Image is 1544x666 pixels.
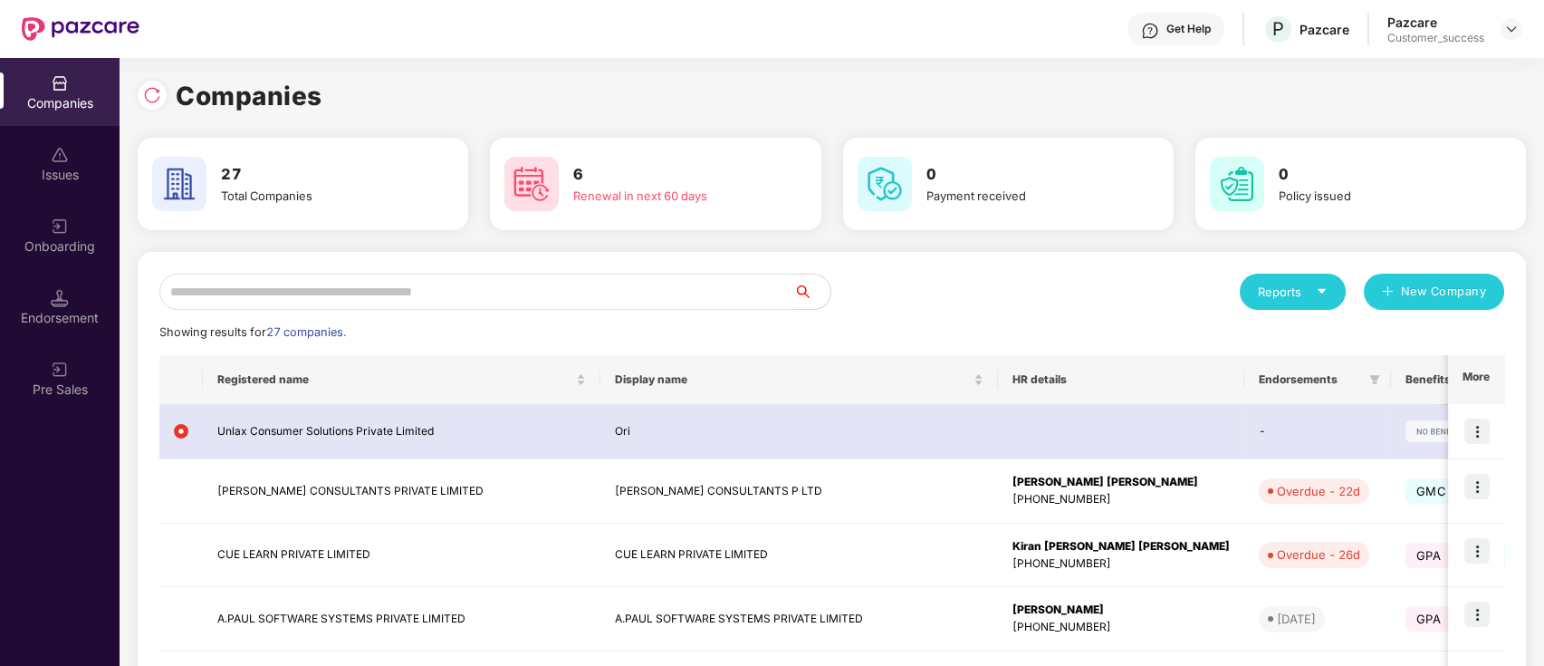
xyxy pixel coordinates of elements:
div: Get Help [1166,22,1211,36]
td: A.PAUL SOFTWARE SYSTEMS PRIVATE LIMITED [203,587,600,652]
img: svg+xml;base64,PHN2ZyBpZD0iQ29tcGFuaWVzIiB4bWxucz0iaHR0cDovL3d3dy53My5vcmcvMjAwMC9zdmciIHdpZHRoPS... [51,74,69,92]
td: [PERSON_NAME] CONSULTANTS P LTD [600,459,998,524]
span: filter [1366,369,1384,391]
td: - [1244,404,1391,459]
img: svg+xml;base64,PHN2ZyB4bWxucz0iaHR0cDovL3d3dy53My5vcmcvMjAwMC9zdmciIHdpZHRoPSIxMjIiIGhlaWdodD0iMj... [1405,420,1516,442]
h3: 0 [926,163,1123,187]
h3: 27 [221,163,417,187]
td: CUE LEARN PRIVATE LIMITED [203,524,600,588]
img: svg+xml;base64,PHN2ZyB3aWR0aD0iMjAiIGhlaWdodD0iMjAiIHZpZXdCb3g9IjAgMCAyMCAyMCIgZmlsbD0ibm9uZSIgeG... [51,217,69,236]
td: CUE LEARN PRIVATE LIMITED [600,524,998,588]
img: icon [1464,538,1490,564]
span: P [1272,18,1284,40]
div: Policy issued [1279,187,1475,205]
img: svg+xml;base64,PHN2ZyB3aWR0aD0iMTQuNSIgaGVpZ2h0PSIxNC41IiB2aWV3Qm94PSIwIDAgMTYgMTYiIGZpbGw9Im5vbm... [51,289,69,307]
div: [PERSON_NAME] [PERSON_NAME] [1012,474,1230,491]
div: [PHONE_NUMBER] [1012,555,1230,573]
img: svg+xml;base64,PHN2ZyB3aWR0aD0iMjAiIGhlaWdodD0iMjAiIHZpZXdCb3g9IjAgMCAyMCAyMCIgZmlsbD0ibm9uZSIgeG... [51,361,69,379]
img: icon [1464,474,1490,499]
img: svg+xml;base64,PHN2ZyB4bWxucz0iaHR0cDovL3d3dy53My5vcmcvMjAwMC9zdmciIHdpZHRoPSI2MCIgaGVpZ2h0PSI2MC... [504,157,559,211]
td: A.PAUL SOFTWARE SYSTEMS PRIVATE LIMITED [600,587,998,652]
div: Renewal in next 60 days [573,187,770,205]
div: Reports [1258,283,1328,301]
th: More [1448,355,1504,404]
img: icon [1464,419,1490,444]
img: svg+xml;base64,PHN2ZyB4bWxucz0iaHR0cDovL3d3dy53My5vcmcvMjAwMC9zdmciIHdpZHRoPSI2MCIgaGVpZ2h0PSI2MC... [152,157,206,211]
span: GPA [1405,606,1452,632]
div: [PHONE_NUMBER] [1012,491,1230,508]
div: Overdue - 26d [1277,545,1360,564]
span: caret-down [1316,285,1328,297]
div: [DATE] [1277,610,1316,628]
div: Overdue - 22d [1277,482,1360,500]
span: GMC [1405,478,1457,504]
img: svg+xml;base64,PHN2ZyBpZD0iSGVscC0zMngzMiIgeG1sbnM9Imh0dHA6Ly93d3cudzMub3JnLzIwMDAvc3ZnIiB3aWR0aD... [1141,22,1159,40]
td: Unlax Consumer Solutions Private Limited [203,404,600,459]
div: Kiran [PERSON_NAME] [PERSON_NAME] [1012,538,1230,555]
img: svg+xml;base64,PHN2ZyB4bWxucz0iaHR0cDovL3d3dy53My5vcmcvMjAwMC9zdmciIHdpZHRoPSIxMiIgaGVpZ2h0PSIxMi... [174,424,188,439]
span: Showing results for [159,325,346,339]
h3: 6 [573,163,770,187]
span: filter [1369,374,1380,385]
div: Total Companies [221,187,417,205]
div: Pazcare [1299,21,1349,38]
span: Display name [615,372,970,387]
span: Endorsements [1259,372,1362,387]
img: svg+xml;base64,PHN2ZyBpZD0iUmVsb2FkLTMyeDMyIiB4bWxucz0iaHR0cDovL3d3dy53My5vcmcvMjAwMC9zdmciIHdpZH... [143,86,161,104]
div: [PERSON_NAME] [1012,602,1230,619]
th: Display name [600,355,998,404]
span: New Company [1401,283,1487,301]
img: svg+xml;base64,PHN2ZyB4bWxucz0iaHR0cDovL3d3dy53My5vcmcvMjAwMC9zdmciIHdpZHRoPSI2MCIgaGVpZ2h0PSI2MC... [858,157,912,211]
div: Customer_success [1387,31,1484,45]
img: svg+xml;base64,PHN2ZyBpZD0iSXNzdWVzX2Rpc2FibGVkIiB4bWxucz0iaHR0cDovL3d3dy53My5vcmcvMjAwMC9zdmciIH... [51,146,69,164]
th: HR details [998,355,1244,404]
div: Pazcare [1387,14,1484,31]
img: icon [1464,602,1490,627]
h1: Companies [176,76,322,116]
td: Ori [600,404,998,459]
button: plusNew Company [1364,274,1504,310]
img: New Pazcare Logo [22,17,139,41]
span: Registered name [217,372,572,387]
div: [PHONE_NUMBER] [1012,619,1230,636]
span: search [793,285,830,299]
h3: 0 [1279,163,1475,187]
img: svg+xml;base64,PHN2ZyBpZD0iRHJvcGRvd24tMzJ4MzIiIHhtbG5zPSJodHRwOi8vd3d3LnczLm9yZy8yMDAwL3N2ZyIgd2... [1504,22,1519,36]
span: 27 companies. [266,325,346,339]
td: [PERSON_NAME] CONSULTANTS PRIVATE LIMITED [203,459,600,524]
span: GPA [1405,543,1452,568]
th: Registered name [203,355,600,404]
span: plus [1382,285,1394,300]
div: Payment received [926,187,1123,205]
img: svg+xml;base64,PHN2ZyB4bWxucz0iaHR0cDovL3d3dy53My5vcmcvMjAwMC9zdmciIHdpZHRoPSI2MCIgaGVpZ2h0PSI2MC... [1210,157,1264,211]
button: search [793,274,831,310]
